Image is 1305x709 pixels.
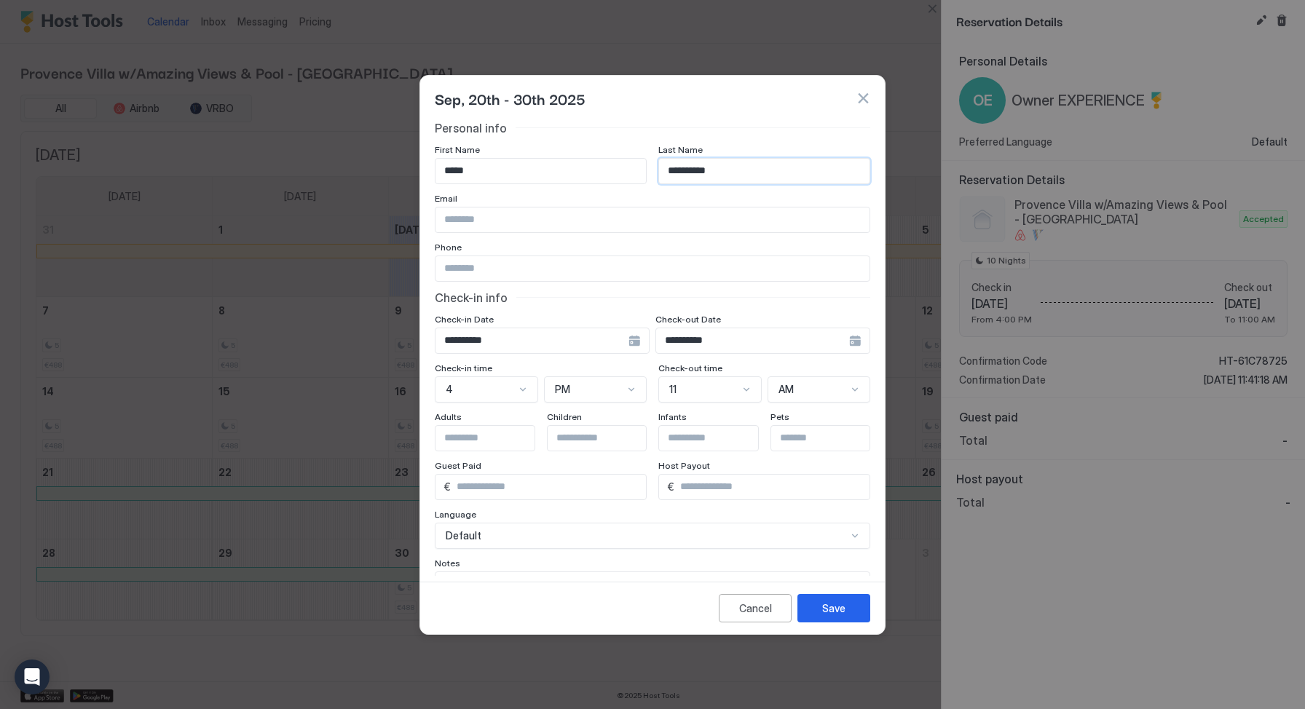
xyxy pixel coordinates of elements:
span: Check-in info [435,290,508,305]
input: Input Field [435,159,646,183]
span: € [444,480,451,494]
span: Default [446,529,481,542]
span: € [668,480,674,494]
span: Notes [435,558,460,569]
input: Input Field [435,207,870,232]
span: Pets [770,411,789,422]
input: Input Field [659,426,778,451]
span: AM [778,383,794,396]
span: 11 [669,383,677,396]
span: Check-in time [435,363,492,373]
span: Host Payout [658,460,710,471]
span: Language [435,509,476,520]
span: Children [547,411,582,422]
span: Check-out time [658,363,722,373]
input: Input Field [771,426,891,451]
input: Input Field [451,475,646,499]
span: First Name [435,144,480,155]
input: Input Field [659,159,870,183]
textarea: Input Field [435,572,870,643]
button: Save [797,594,870,622]
input: Input Field [674,475,870,499]
input: Input Field [435,328,628,353]
span: Infants [658,411,687,422]
span: Check-in Date [435,314,494,325]
span: Check-out Date [655,314,721,325]
span: Personal info [435,121,507,135]
div: Cancel [739,601,772,616]
input: Input Field [435,256,870,281]
input: Input Field [548,426,667,451]
span: Guest Paid [435,460,481,471]
span: Sep, 20th - 30th 2025 [435,87,586,109]
span: 4 [446,383,453,396]
span: Phone [435,242,462,253]
input: Input Field [435,426,555,451]
button: Cancel [719,594,792,622]
div: Save [822,601,845,616]
span: Email [435,193,457,204]
div: Open Intercom Messenger [15,660,50,694]
span: Last Name [658,144,703,155]
span: Adults [435,411,462,422]
span: PM [555,383,570,396]
input: Input Field [656,328,849,353]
